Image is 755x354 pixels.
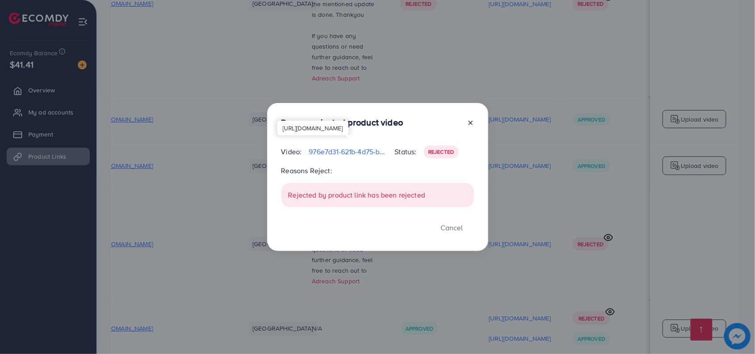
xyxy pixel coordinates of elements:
[430,218,474,237] button: Cancel
[395,146,417,157] p: Status:
[281,146,302,157] p: Video:
[281,183,474,207] div: Rejected by product link has been rejected
[428,148,454,156] span: Rejected
[309,146,387,157] p: 976e7d31-621b-4d75-b463-cf7a69d362ef-1759340990371.mp4
[281,117,403,128] h3: Reason rejected product video
[281,165,474,176] p: Reasons Reject:
[277,121,349,135] div: [URL][DOMAIN_NAME]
